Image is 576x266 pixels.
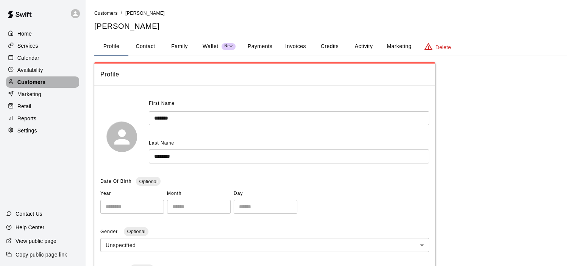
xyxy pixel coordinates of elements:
[162,37,197,56] button: Family
[436,44,451,51] p: Delete
[6,101,79,112] a: Retail
[16,237,56,245] p: View public page
[100,188,164,200] span: Year
[94,10,118,16] a: Customers
[6,76,79,88] a: Customers
[222,44,236,49] span: New
[121,9,122,17] li: /
[6,125,79,136] a: Settings
[124,229,148,234] span: Optional
[16,224,44,231] p: Help Center
[278,37,312,56] button: Invoices
[94,9,567,17] nav: breadcrumb
[17,103,31,110] p: Retail
[17,127,37,134] p: Settings
[94,37,567,56] div: basic tabs example
[6,64,79,76] a: Availability
[312,37,347,56] button: Credits
[149,98,175,110] span: First Name
[6,89,79,100] a: Marketing
[381,37,417,56] button: Marketing
[167,188,231,200] span: Month
[6,52,79,64] a: Calendar
[6,28,79,39] a: Home
[16,210,42,218] p: Contact Us
[128,37,162,56] button: Contact
[17,54,39,62] p: Calendar
[136,179,160,184] span: Optional
[242,37,278,56] button: Payments
[149,140,174,146] span: Last Name
[17,115,36,122] p: Reports
[16,251,67,258] p: Copy public page link
[203,42,219,50] p: Wallet
[17,42,38,50] p: Services
[17,66,43,74] p: Availability
[100,70,429,79] span: Profile
[94,11,118,16] span: Customers
[100,238,429,252] div: Unspecified
[347,37,381,56] button: Activity
[234,188,297,200] span: Day
[94,21,567,31] h5: [PERSON_NAME]
[100,179,131,184] span: Date Of Birth
[17,30,32,37] p: Home
[94,37,128,56] button: Profile
[100,229,119,234] span: Gender
[6,40,79,51] a: Services
[17,78,45,86] p: Customers
[125,11,165,16] span: [PERSON_NAME]
[6,113,79,124] a: Reports
[17,90,41,98] p: Marketing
